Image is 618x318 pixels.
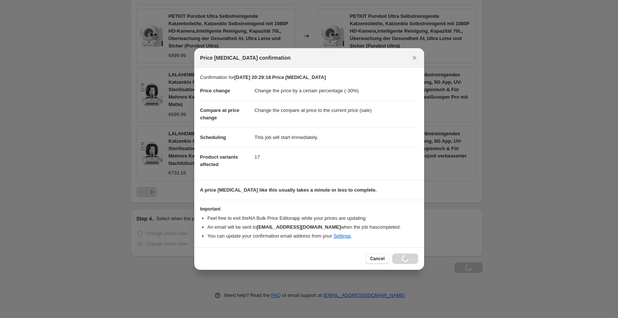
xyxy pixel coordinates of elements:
span: Product variants affected [200,154,238,167]
b: A price [MEDICAL_DATA] like this usually takes a minute or less to complete. [200,187,377,193]
b: [DATE] 20:29:18 Price [MEDICAL_DATA] [234,74,326,80]
li: Feel free to exit the NA Bulk Price Editor app while your prices are updating. [208,215,418,222]
b: [EMAIL_ADDRESS][DOMAIN_NAME] [257,224,341,230]
button: Cancel [366,254,389,264]
span: Cancel [370,256,384,262]
a: Settings [333,233,351,239]
p: Confirmation for [200,74,418,81]
dd: Change the compare at price to the current price (sale) [255,100,418,120]
dd: Change the price by a certain percentage (-30%) [255,81,418,100]
span: Price [MEDICAL_DATA] confirmation [200,54,291,62]
li: You can update your confirmation email address from your . [208,232,418,240]
dd: This job will start immediately. [255,127,418,147]
h3: Important [200,206,418,212]
span: Price change [200,88,230,93]
dd: 17 [255,147,418,167]
span: Scheduling [200,135,226,140]
button: Close [409,53,420,63]
li: An email will be sent to when the job has completed . [208,223,418,231]
span: Compare at price change [200,107,239,120]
